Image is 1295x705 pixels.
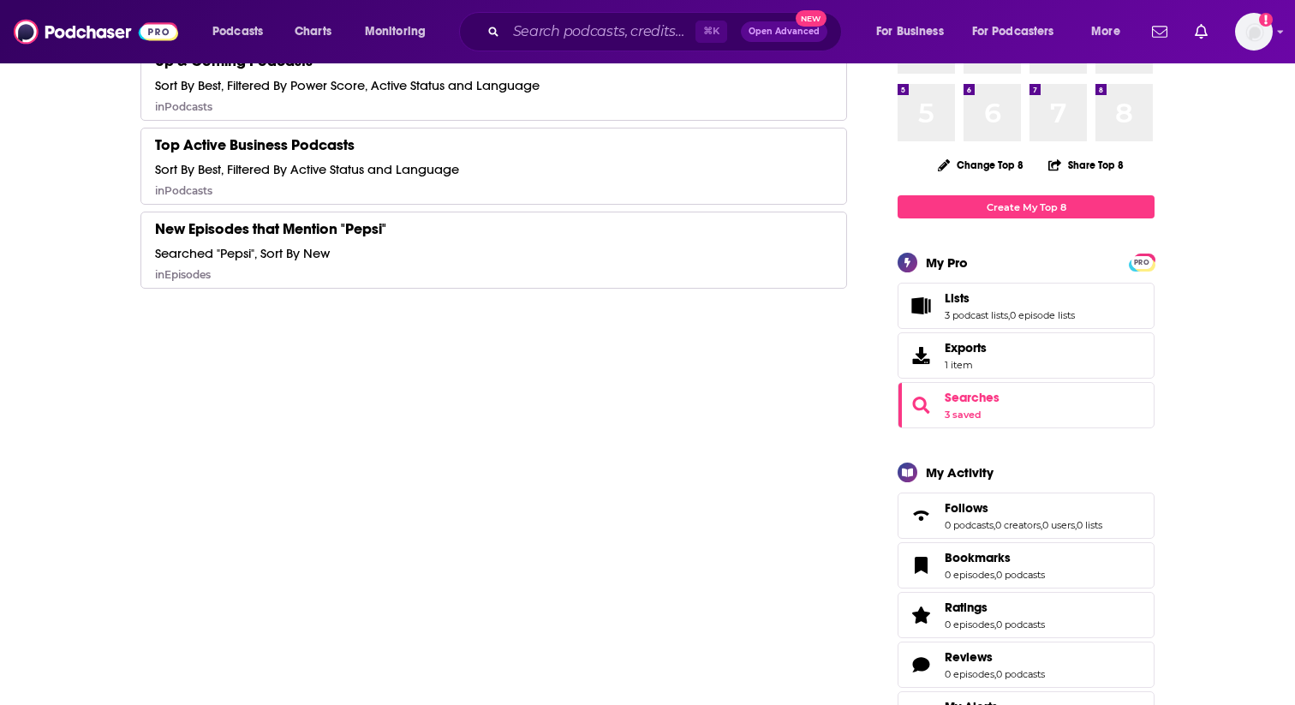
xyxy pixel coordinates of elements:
[945,618,994,630] a: 0 episodes
[1188,17,1214,46] a: Show notifications dropdown
[945,290,970,306] span: Lists
[994,668,996,680] span: ,
[140,212,847,289] a: New Episodes that Mention "Pepsi"Searched "Pepsi", Sort By NewinEpisodes
[945,600,988,615] span: Ratings
[796,10,827,27] span: New
[926,464,994,481] div: My Activity
[1077,519,1102,531] a: 0 lists
[155,184,212,197] div: in Podcasts
[353,18,448,45] button: open menu
[1042,519,1075,531] a: 0 users
[898,642,1155,688] span: Reviews
[945,359,987,371] span: 1 item
[994,569,996,581] span: ,
[945,600,1045,615] a: Ratings
[1079,18,1142,45] button: open menu
[904,393,938,417] a: Searches
[140,128,847,205] a: Top Active Business PodcastsSort By Best, Filtered By Active Status and LanguageinPodcasts
[1041,519,1042,531] span: ,
[945,649,1045,665] a: Reviews
[898,592,1155,638] span: Ratings
[1047,148,1125,182] button: Share Top 8
[155,268,211,281] div: in Episodes
[904,294,938,318] a: Lists
[283,18,342,45] a: Charts
[898,195,1155,218] a: Create My Top 8
[1145,17,1174,46] a: Show notifications dropdown
[155,135,355,154] div: Top Active Business Podcasts
[1235,13,1273,51] img: User Profile
[1131,256,1152,269] span: PRO
[945,309,1008,321] a: 3 podcast lists
[749,27,820,36] span: Open Advanced
[945,500,988,516] span: Follows
[945,500,1102,516] a: Follows
[898,542,1155,588] span: Bookmarks
[945,390,1000,405] a: Searches
[996,618,1045,630] a: 0 podcasts
[365,20,426,44] span: Monitoring
[904,504,938,528] a: Follows
[898,283,1155,329] span: Lists
[1259,13,1273,27] svg: Add a profile image
[945,668,994,680] a: 0 episodes
[904,653,938,677] a: Reviews
[904,603,938,627] a: Ratings
[14,15,178,48] img: Podchaser - Follow, Share and Rate Podcasts
[945,340,987,355] span: Exports
[506,18,695,45] input: Search podcasts, credits, & more...
[928,154,1034,176] button: Change Top 8
[898,332,1155,379] a: Exports
[155,100,212,113] div: in Podcasts
[972,20,1054,44] span: For Podcasters
[945,569,994,581] a: 0 episodes
[996,668,1045,680] a: 0 podcasts
[926,254,968,271] div: My Pro
[864,18,965,45] button: open menu
[996,569,1045,581] a: 0 podcasts
[1075,519,1077,531] span: ,
[155,77,540,93] div: Sort By Best, Filtered By Power Score, Active Status and Language
[994,618,996,630] span: ,
[295,20,331,44] span: Charts
[741,21,827,42] button: Open AdvancedNew
[155,245,330,261] div: Searched "Pepsi", Sort By New
[945,409,982,421] a: 3 saved
[945,550,1011,565] span: Bookmarks
[1010,309,1075,321] a: 0 episode lists
[1008,309,1010,321] span: ,
[212,20,263,44] span: Podcasts
[945,519,994,531] a: 0 podcasts
[155,219,386,238] div: New Episodes that Mention "Pepsi"
[945,649,993,665] span: Reviews
[904,553,938,577] a: Bookmarks
[155,161,459,177] div: Sort By Best, Filtered By Active Status and Language
[945,550,1045,565] a: Bookmarks
[1235,13,1273,51] button: Show profile menu
[475,12,858,51] div: Search podcasts, credits, & more...
[898,382,1155,428] span: Searches
[200,18,285,45] button: open menu
[961,18,1079,45] button: open menu
[1131,255,1152,268] a: PRO
[695,21,727,43] span: ⌘ K
[995,519,1041,531] a: 0 creators
[1091,20,1120,44] span: More
[904,344,938,367] span: Exports
[945,290,1075,306] a: Lists
[1235,13,1273,51] span: Logged in as rgertner
[140,44,847,121] a: Up & Coming PodcastsSort By Best, Filtered By Power Score, Active Status and LanguageinPodcasts
[898,493,1155,539] span: Follows
[994,519,995,531] span: ,
[876,20,944,44] span: For Business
